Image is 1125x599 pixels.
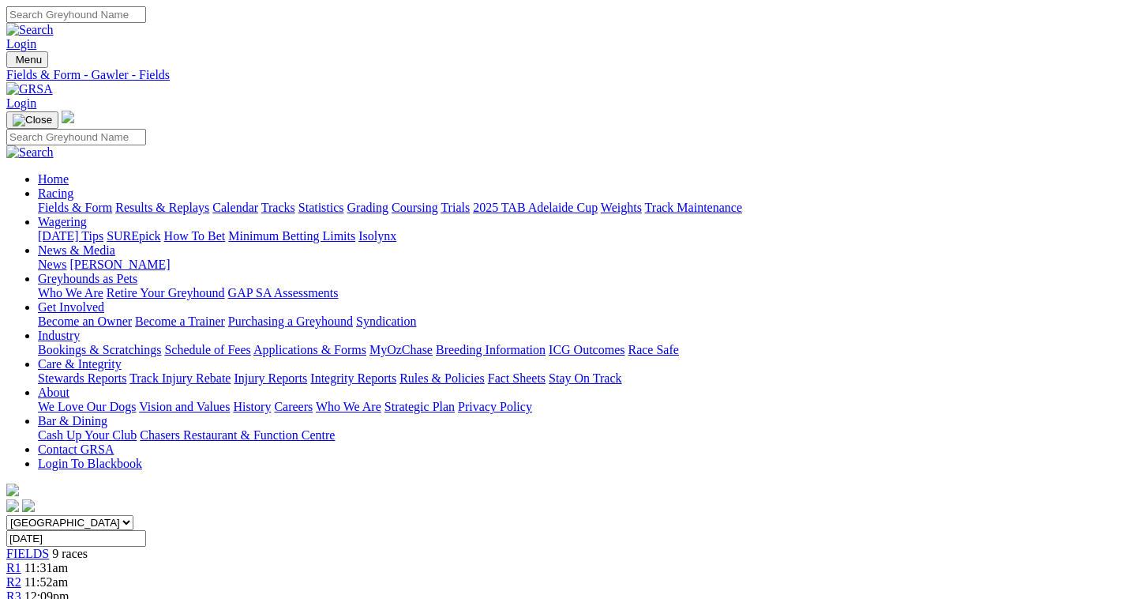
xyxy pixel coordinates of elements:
a: How To Bet [164,229,226,243]
div: About [38,400,1119,414]
a: ICG Outcomes [549,343,624,356]
a: 2025 TAB Adelaide Cup [473,201,598,214]
a: Applications & Forms [253,343,366,356]
a: Calendar [212,201,258,214]
a: FIELDS [6,547,49,560]
a: Race Safe [628,343,678,356]
img: Search [6,145,54,160]
a: Track Injury Rebate [129,371,231,385]
a: R2 [6,575,21,589]
a: Weights [601,201,642,214]
input: Search [6,129,146,145]
a: Care & Integrity [38,357,122,371]
a: Become a Trainer [135,315,225,328]
img: facebook.svg [6,499,19,512]
span: 9 races [52,547,88,560]
a: Purchasing a Greyhound [228,315,353,328]
a: Wagering [38,215,87,228]
a: Chasers Restaurant & Function Centre [140,428,335,442]
input: Search [6,6,146,23]
a: Who We Are [316,400,381,413]
img: twitter.svg [22,499,35,512]
a: Schedule of Fees [164,343,250,356]
a: Track Maintenance [645,201,742,214]
div: News & Media [38,258,1119,272]
a: Grading [347,201,388,214]
div: Wagering [38,229,1119,243]
a: Stewards Reports [38,371,126,385]
a: Contact GRSA [38,443,114,456]
a: Industry [38,329,80,342]
a: News & Media [38,243,115,257]
div: Industry [38,343,1119,357]
a: Retire Your Greyhound [107,286,225,299]
a: SUREpick [107,229,160,243]
a: Careers [274,400,313,413]
a: Cash Up Your Club [38,428,137,442]
a: Bookings & Scratchings [38,343,161,356]
a: Login [6,96,36,110]
span: 11:52am [24,575,68,589]
img: Search [6,23,54,37]
a: History [233,400,271,413]
a: Fact Sheets [488,371,546,385]
a: We Love Our Dogs [38,400,136,413]
a: News [38,258,66,271]
button: Toggle navigation [6,111,58,129]
a: Stay On Track [549,371,621,385]
a: Minimum Betting Limits [228,229,355,243]
a: About [38,386,69,399]
span: 11:31am [24,561,68,575]
a: Tracks [261,201,295,214]
a: Breeding Information [436,343,546,356]
a: R1 [6,561,21,575]
a: Injury Reports [234,371,307,385]
a: Integrity Reports [310,371,396,385]
img: GRSA [6,82,53,96]
div: Bar & Dining [38,428,1119,443]
a: Statistics [298,201,344,214]
a: Login [6,37,36,51]
a: Privacy Policy [458,400,532,413]
a: Rules & Policies [399,371,485,385]
img: logo-grsa-white.png [62,111,74,123]
div: Racing [38,201,1119,215]
a: Vision and Values [139,400,230,413]
a: Greyhounds as Pets [38,272,137,285]
a: Fields & Form - Gawler - Fields [6,68,1119,82]
a: [PERSON_NAME] [69,258,170,271]
a: Bar & Dining [38,414,107,428]
a: Trials [441,201,470,214]
span: Menu [16,54,42,66]
img: logo-grsa-white.png [6,484,19,496]
img: Close [13,114,52,126]
input: Select date [6,530,146,547]
a: Coursing [392,201,438,214]
a: Login To Blackbook [38,457,142,470]
a: Isolynx [358,229,396,243]
a: Get Involved [38,300,104,314]
a: Racing [38,186,73,200]
div: Get Involved [38,315,1119,329]
div: Greyhounds as Pets [38,286,1119,300]
a: MyOzChase [369,343,433,356]
a: Fields & Form [38,201,112,214]
button: Toggle navigation [6,51,48,68]
a: Become an Owner [38,315,132,328]
a: Results & Replays [115,201,209,214]
a: Who We Are [38,286,103,299]
a: [DATE] Tips [38,229,103,243]
div: Care & Integrity [38,371,1119,386]
a: Strategic Plan [384,400,455,413]
a: Syndication [356,315,416,328]
a: GAP SA Assessments [228,286,339,299]
a: Home [38,172,69,186]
